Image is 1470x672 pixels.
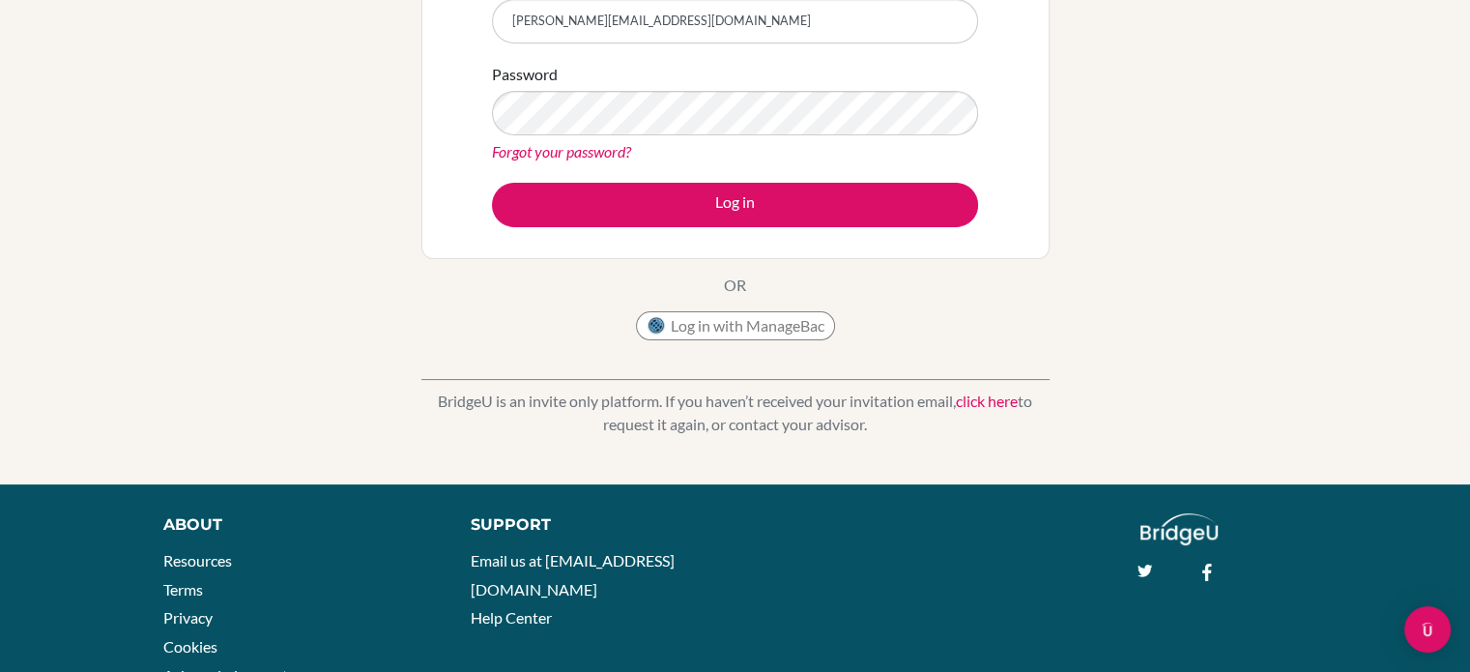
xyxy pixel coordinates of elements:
[421,390,1050,436] p: BridgeU is an invite only platform. If you haven’t received your invitation email, to request it ...
[163,608,213,627] a: Privacy
[471,608,552,627] a: Help Center
[163,513,427,537] div: About
[471,513,714,537] div: Support
[724,274,746,297] p: OR
[163,637,217,656] a: Cookies
[471,551,675,599] a: Email us at [EMAIL_ADDRESS][DOMAIN_NAME]
[636,311,835,340] button: Log in with ManageBac
[492,63,558,86] label: Password
[1404,606,1451,653] div: Open Intercom Messenger
[492,183,978,227] button: Log in
[1140,513,1219,545] img: logo_white@2x-f4f0deed5e89b7ecb1c2cc34c3e3d731f90f0f143d5ea2071677605dd97b5244.png
[492,142,631,161] a: Forgot your password?
[163,580,203,599] a: Terms
[956,392,1018,410] a: click here
[163,551,232,570] a: Resources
